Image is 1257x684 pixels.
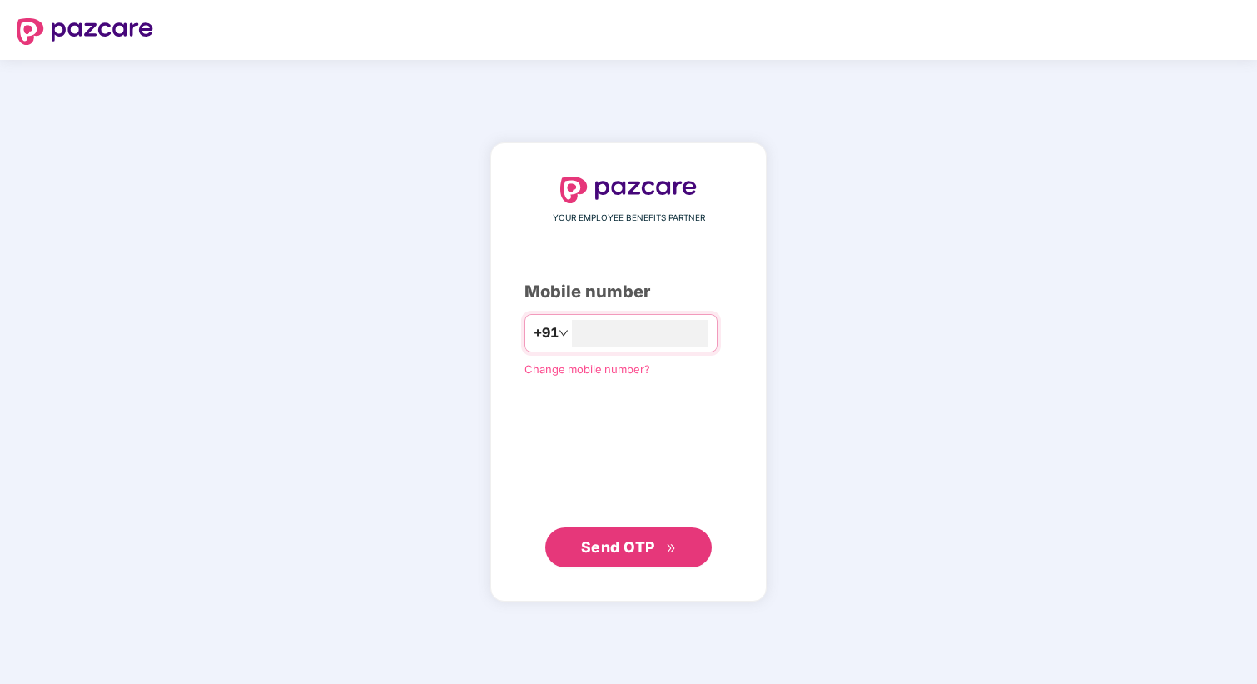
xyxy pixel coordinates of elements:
[545,527,712,567] button: Send OTPdouble-right
[524,362,650,376] a: Change mobile number?
[534,322,559,343] span: +91
[524,279,733,305] div: Mobile number
[666,543,677,554] span: double-right
[559,328,569,338] span: down
[553,212,705,225] span: YOUR EMPLOYEE BENEFITS PARTNER
[17,18,153,45] img: logo
[581,538,655,556] span: Send OTP
[560,177,697,203] img: logo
